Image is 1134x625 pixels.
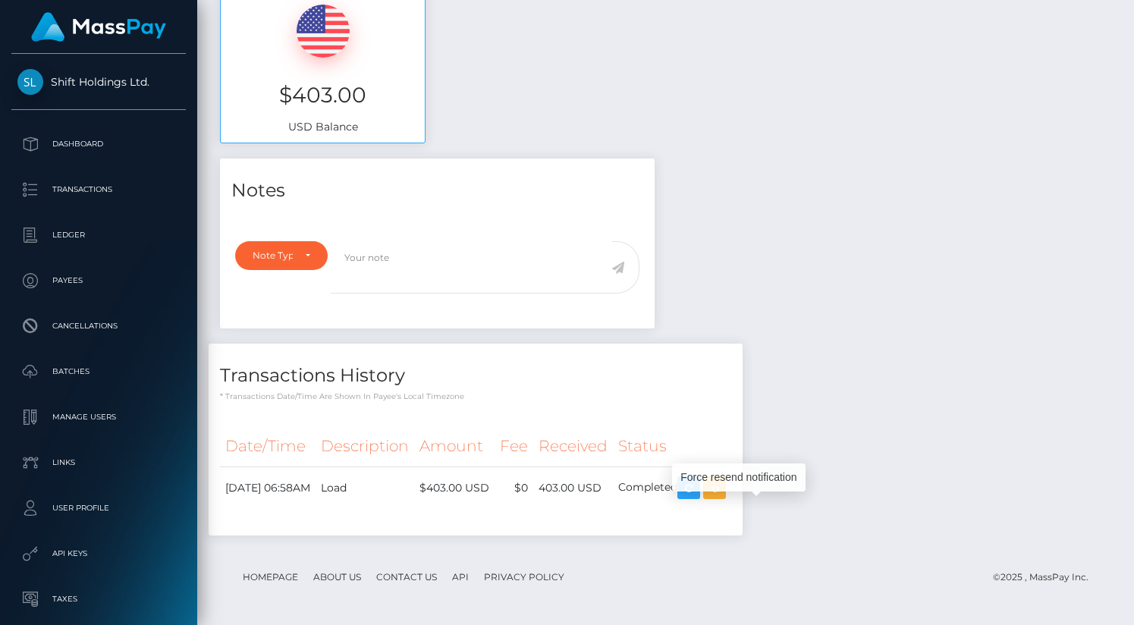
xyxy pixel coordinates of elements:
h3: $403.00 [232,80,413,110]
th: Received [533,426,613,467]
a: Payees [11,262,186,300]
a: API [446,565,475,589]
p: Ledger [17,224,180,247]
a: Ledger [11,216,186,254]
div: Force resend notification [672,463,806,492]
div: Note Type [253,250,293,262]
p: Transactions [17,178,180,201]
a: Links [11,444,186,482]
th: Description [316,426,414,467]
td: $0 [495,467,533,509]
p: Links [17,451,180,474]
th: Status [613,426,731,467]
th: Fee [495,426,533,467]
button: Note Type [235,241,328,270]
a: Privacy Policy [478,565,570,589]
td: $403.00 USD [414,467,495,509]
div: © 2025 , MassPay Inc. [993,569,1100,586]
img: Shift Holdings Ltd. [17,69,43,95]
a: User Profile [11,489,186,527]
p: Cancellations [17,315,180,338]
h4: Transactions History [220,363,731,389]
a: Transactions [11,171,186,209]
img: USD.png [297,5,350,58]
a: Manage Users [11,398,186,436]
td: Load [316,467,414,509]
a: API Keys [11,535,186,573]
p: * Transactions date/time are shown in payee's local timezone [220,391,731,402]
img: MassPay Logo [31,12,166,42]
a: About Us [307,565,367,589]
p: Payees [17,269,180,292]
th: Amount [414,426,495,467]
td: 403.00 USD [533,467,613,509]
span: Shift Holdings Ltd. [11,75,186,89]
p: Dashboard [17,133,180,155]
a: Dashboard [11,125,186,163]
p: Taxes [17,588,180,611]
a: Batches [11,353,186,391]
th: Date/Time [220,426,316,467]
td: Completed [613,467,731,509]
a: Taxes [11,580,186,618]
p: User Profile [17,497,180,520]
a: Contact Us [370,565,443,589]
h4: Notes [231,177,643,204]
td: [DATE] 06:58AM [220,467,316,509]
p: Manage Users [17,406,180,429]
p: Batches [17,360,180,383]
a: Homepage [237,565,304,589]
a: Cancellations [11,307,186,345]
p: API Keys [17,542,180,565]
